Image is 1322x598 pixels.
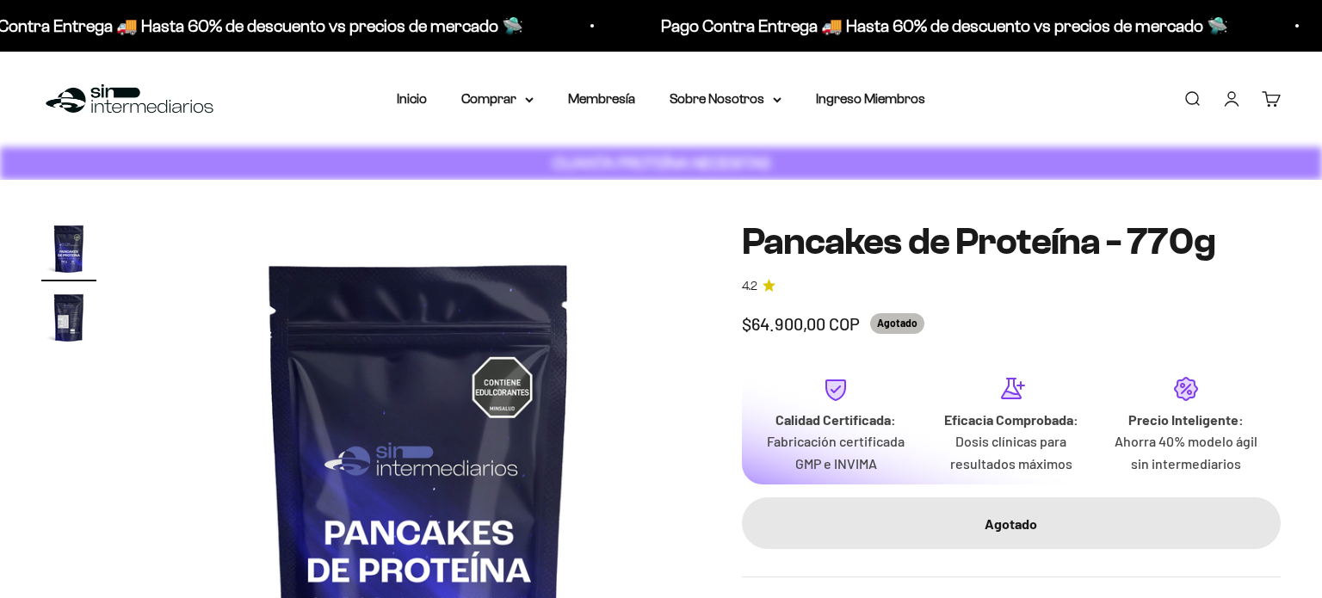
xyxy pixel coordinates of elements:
strong: Eficacia Comprobada: [944,411,1078,428]
button: Ir al artículo 2 [41,290,96,350]
a: 4.24.2 de 5.0 estrellas [742,277,1281,296]
a: Ingreso Miembros [816,91,925,106]
p: Pago Contra Entrega 🚚 Hasta 60% de descuento vs precios de mercado 🛸 [660,12,1227,40]
a: Inicio [397,91,427,106]
img: Pancakes de Proteína - 770g [41,221,96,276]
sale-price: $64.900,00 COP [742,310,860,337]
summary: Sobre Nosotros [670,88,781,110]
p: Dosis clínicas para resultados máximos [937,430,1084,474]
h1: Pancakes de Proteína - 770g [742,221,1281,262]
p: Fabricación certificada GMP e INVIMA [763,430,910,474]
strong: CUANTA PROTEÍNA NECESITAS [553,154,770,172]
summary: Comprar [461,88,534,110]
button: Ir al artículo 1 [41,221,96,281]
span: 4.2 [742,277,757,296]
a: Membresía [568,91,635,106]
img: Pancakes de Proteína - 770g [41,290,96,345]
button: Agotado [742,497,1281,549]
div: Agotado [776,513,1246,535]
sold-out-badge: Agotado [870,313,924,333]
strong: Precio Inteligente: [1128,411,1244,428]
strong: Calidad Certificada: [775,411,896,428]
p: Ahorra 40% modelo ágil sin intermediarios [1113,430,1260,474]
